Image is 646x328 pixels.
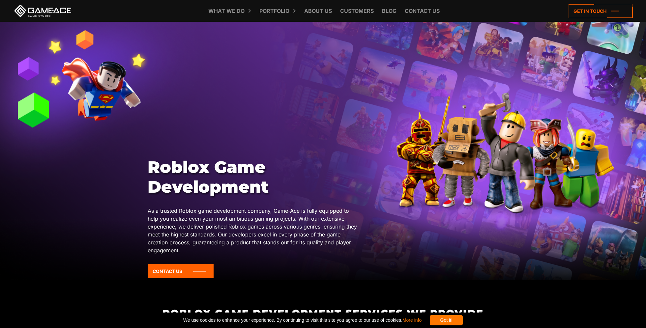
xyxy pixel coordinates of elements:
a: More info [402,317,422,323]
a: Contact Us [148,264,214,278]
div: Got it! [430,315,463,325]
h1: Roblox Game Development [148,157,358,197]
a: Get in touch [569,4,633,18]
h2: Roblox Game Development Services We Provide [148,308,499,319]
span: We use cookies to enhance your experience. By continuing to visit this site you agree to our use ... [183,315,422,325]
p: As a trusted Roblox game development company, Game-Ace is fully equipped to help you realize even... [148,207,358,254]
